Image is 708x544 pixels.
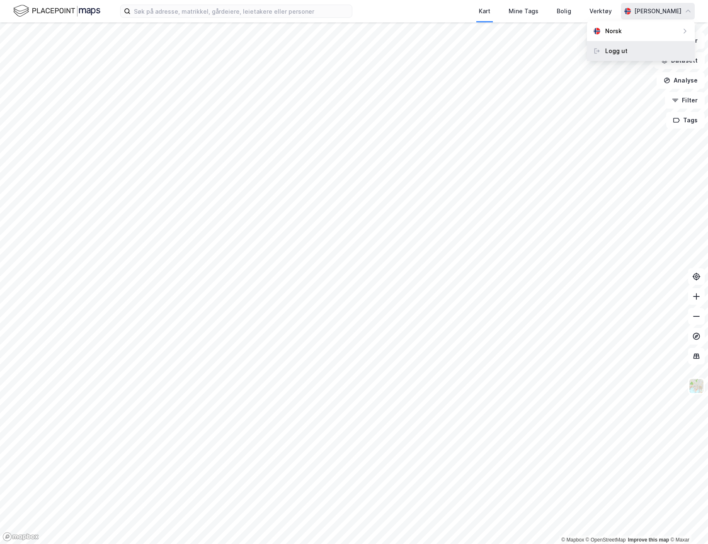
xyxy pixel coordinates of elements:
[131,5,352,17] input: Søk på adresse, matrikkel, gårdeiere, leietakere eller personer
[561,537,584,543] a: Mapbox
[13,4,100,18] img: logo.f888ab2527a4732fd821a326f86c7f29.svg
[479,6,490,16] div: Kart
[557,6,571,16] div: Bolig
[628,537,669,543] a: Improve this map
[589,6,612,16] div: Verktøy
[509,6,538,16] div: Mine Tags
[2,532,39,542] a: Mapbox homepage
[657,72,705,89] button: Analyse
[667,504,708,544] iframe: Chat Widget
[586,537,626,543] a: OpenStreetMap
[605,46,628,56] div: Logg ut
[689,378,704,394] img: Z
[667,504,708,544] div: Kontrollprogram for chat
[665,92,705,109] button: Filter
[605,26,622,36] div: Norsk
[634,6,681,16] div: [PERSON_NAME]
[666,112,705,129] button: Tags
